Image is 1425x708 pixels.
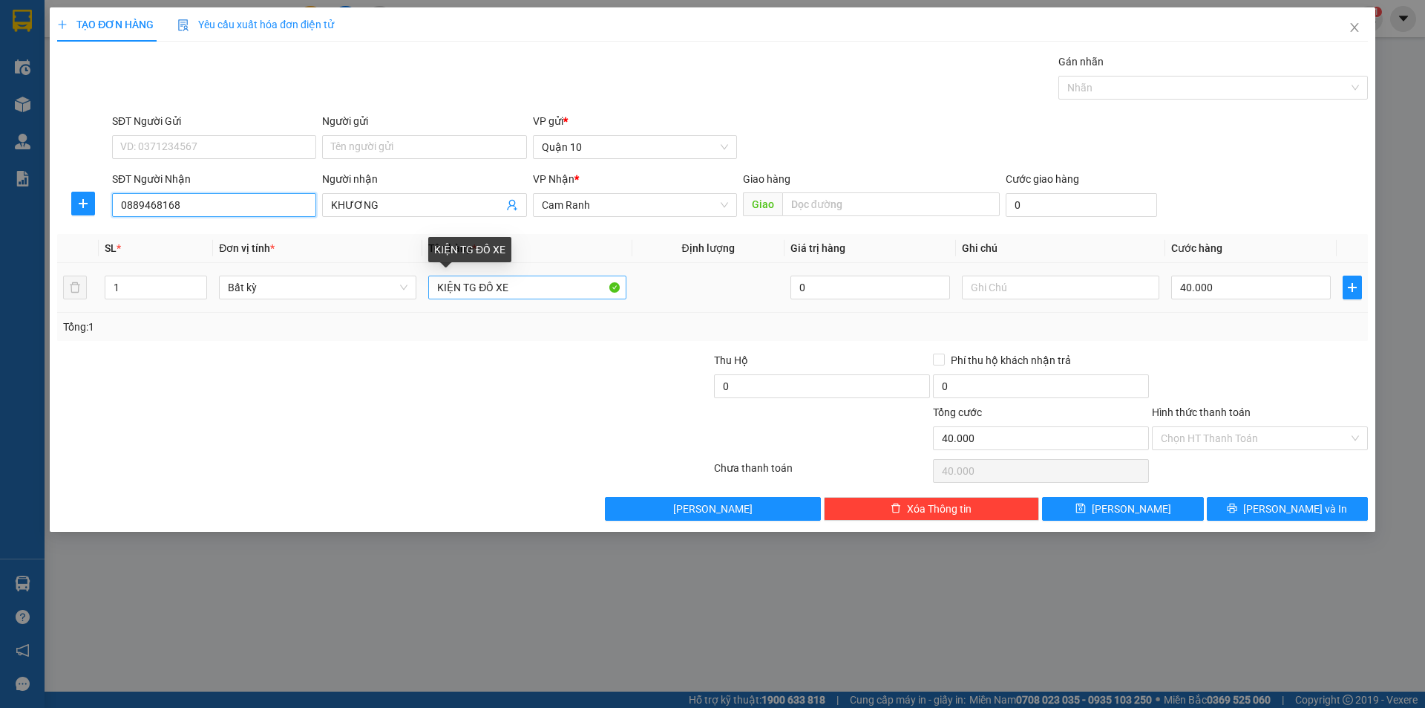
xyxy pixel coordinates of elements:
span: Xóa Thông tin [907,501,972,517]
span: TẠO ĐƠN HÀNG [57,19,154,30]
label: Gán nhãn [1058,56,1104,68]
li: (c) 2017 [125,71,204,89]
span: [PERSON_NAME] [1092,501,1171,517]
span: plus [72,198,94,210]
label: Cước giao hàng [1006,173,1079,185]
span: plus [1343,282,1361,293]
div: Chưa thanh toán [712,460,931,486]
span: Phí thu hộ khách nhận trả [945,352,1077,368]
div: KIỆN TG ĐỒ XE [428,237,511,262]
span: Giá trị hàng [790,242,845,254]
div: SĐT Người Gửi [112,113,316,129]
span: Định lượng [682,242,735,254]
b: Hòa [GEOGRAPHIC_DATA] [19,96,76,192]
span: [PERSON_NAME] và In [1243,501,1347,517]
div: Tổng: 1 [63,319,550,335]
input: 0 [790,276,950,299]
span: delete [891,503,901,515]
span: Cam Ranh [542,194,728,216]
button: save[PERSON_NAME] [1042,497,1203,521]
input: VD: Bàn, Ghế [428,276,626,299]
th: Ghi chú [956,234,1165,263]
input: Ghi Chú [962,276,1159,299]
button: printer[PERSON_NAME] và In [1207,497,1368,521]
span: save [1075,503,1086,515]
input: Cước giao hàng [1006,193,1157,217]
span: Yêu cầu xuất hóa đơn điện tử [177,19,334,30]
div: Người nhận [322,171,526,187]
span: Cước hàng [1171,242,1222,254]
span: plus [57,19,68,30]
span: Đơn vị tính [219,242,275,254]
div: VP gửi [533,113,737,129]
div: Người gửi [322,113,526,129]
span: [PERSON_NAME] [673,501,753,517]
button: delete [63,276,87,299]
button: Close [1334,7,1375,49]
span: Tổng cước [933,406,982,418]
span: close [1349,22,1360,33]
span: Quận 10 [542,136,728,158]
button: plus [1343,276,1362,299]
span: printer [1227,503,1237,515]
label: Hình thức thanh toán [1152,406,1251,418]
b: Gửi khách hàng [91,22,147,91]
span: VP Nhận [533,173,574,185]
img: logo.jpg [161,19,197,54]
button: [PERSON_NAME] [605,497,821,521]
span: Giao hàng [743,173,790,185]
div: SĐT Người Nhận [112,171,316,187]
input: Dọc đường [782,192,1000,216]
span: Giao [743,192,782,216]
span: user-add [506,199,518,211]
b: [DOMAIN_NAME] [125,56,204,68]
span: Thu Hộ [714,354,748,366]
button: deleteXóa Thông tin [824,497,1040,521]
span: SL [105,242,117,254]
span: Bất kỳ [228,276,407,299]
img: icon [177,19,189,31]
button: plus [71,192,95,215]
